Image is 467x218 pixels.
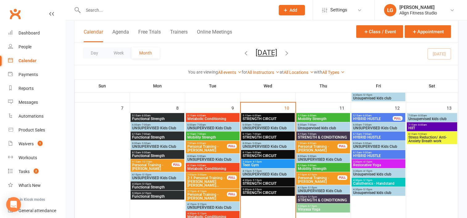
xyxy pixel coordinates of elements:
[353,182,404,185] span: Calisthenics - Handstand
[106,47,131,59] button: Week
[185,79,240,92] th: Tue
[362,114,372,117] span: - 6:00am
[417,123,427,126] span: - 8:00am
[306,164,316,167] span: - 9:00am
[252,188,262,191] span: - 6:15pm
[362,123,372,126] span: - 7:00am
[132,192,183,195] span: 5:30pm
[141,160,152,163] span: - 10:15am
[132,176,183,180] span: UNSUPERVISED Kids Club
[251,151,261,154] span: - 9:00am
[298,117,349,121] span: Mobility Strength
[280,70,284,75] strong: at
[187,135,238,139] span: Mobility Strength
[284,70,314,75] a: All Locations
[197,29,232,42] button: Online Meetings
[242,142,294,145] span: 8:00am
[298,114,349,117] span: 5:15am
[187,123,238,126] span: 6:00am
[353,172,404,176] span: Unsupervised kids club
[141,183,151,185] span: - 5:15pm
[242,172,294,176] span: UNSUPERVISED Kids Club
[34,168,39,174] span: 2
[132,114,183,117] span: 5:15am
[247,70,280,75] a: All Instructors
[132,126,183,130] span: UNSUPERVISED Kids Club
[196,164,206,167] span: - 9:00am
[121,103,130,113] div: 7
[8,137,65,151] a: Waivers 1
[306,155,316,158] span: - 9:00am
[306,133,316,135] span: - 7:00am
[251,123,261,126] span: - 7:00am
[8,68,65,82] a: Payments
[298,196,349,198] span: 4:30pm
[362,188,372,191] span: - 5:15pm
[132,154,183,158] span: Functional Strength
[337,144,347,148] div: FULL
[75,79,130,92] th: Sun
[252,179,262,182] span: - 5:15pm
[227,175,237,180] div: FULL
[362,179,372,182] span: - 5:15pm
[132,173,183,176] span: 4:15pm
[298,189,349,193] span: UNSUPERVISED Kids Club
[141,173,151,176] span: - 5:15pm
[242,123,294,126] span: 6:00am
[132,123,183,126] span: 6:00am
[298,173,338,176] span: 3:15pm
[8,179,65,192] a: What's New
[242,160,294,163] span: 3:30pm
[242,151,294,154] span: 8:15am
[408,114,456,117] span: 7:00am
[141,123,151,126] span: - 7:00am
[298,205,349,208] span: 5:30pm
[252,160,262,163] span: - 4:15pm
[306,114,316,117] span: - 6:00am
[356,25,403,38] button: Class / Event
[196,114,206,117] span: - 6:00am
[298,167,349,171] span: Mobility Strength
[196,155,206,158] span: - 9:00am
[19,208,56,213] div: General attendance
[138,29,161,42] button: Free Trials
[130,79,185,92] th: Mon
[393,116,402,121] div: FULL
[187,164,238,167] span: 8:15am
[132,163,172,171] span: Personal Training - [PERSON_NAME]
[196,123,206,126] span: - 7:00am
[242,145,294,148] span: UNSUPERVISED Kids Club
[353,96,404,100] span: Unsupervised kids club
[417,114,427,117] span: - 8:00am
[19,30,40,35] div: Dashboard
[8,54,65,68] a: Calendar
[231,103,240,113] div: 9
[298,145,338,152] span: Personal Training - [PERSON_NAME]
[19,169,30,174] div: Tasks
[298,208,349,211] span: Vinyasa Yoga
[218,70,242,75] a: All events
[353,126,404,130] span: UNSUPERVISED Kids Club
[187,190,227,193] span: 3:15pm
[242,117,294,121] span: STRENGTH CIRCUIT
[362,170,372,172] span: - 4:15pm
[187,193,227,200] span: Personal Training - [PERSON_NAME]
[242,170,294,172] span: 4:15pm
[251,114,261,117] span: - 6:00am
[81,6,271,14] input: Search...
[131,47,160,59] button: Month
[298,126,349,130] span: Unsupervised kids club
[298,158,349,161] span: UNSUPERVISED Kids Club
[296,79,351,92] th: Thu
[141,114,151,117] span: - 6:00am
[351,79,406,92] th: Fri
[196,142,206,145] span: - 8:00am
[187,206,238,209] span: UNSUPERVISED Kids Club
[406,79,458,92] th: Sat
[307,186,317,189] span: - 5:15pm
[298,133,349,135] span: 6:15am
[242,179,294,182] span: 4:30pm
[19,155,37,160] div: Workouts
[187,212,238,215] span: 4:30pm
[112,29,129,42] button: Agenda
